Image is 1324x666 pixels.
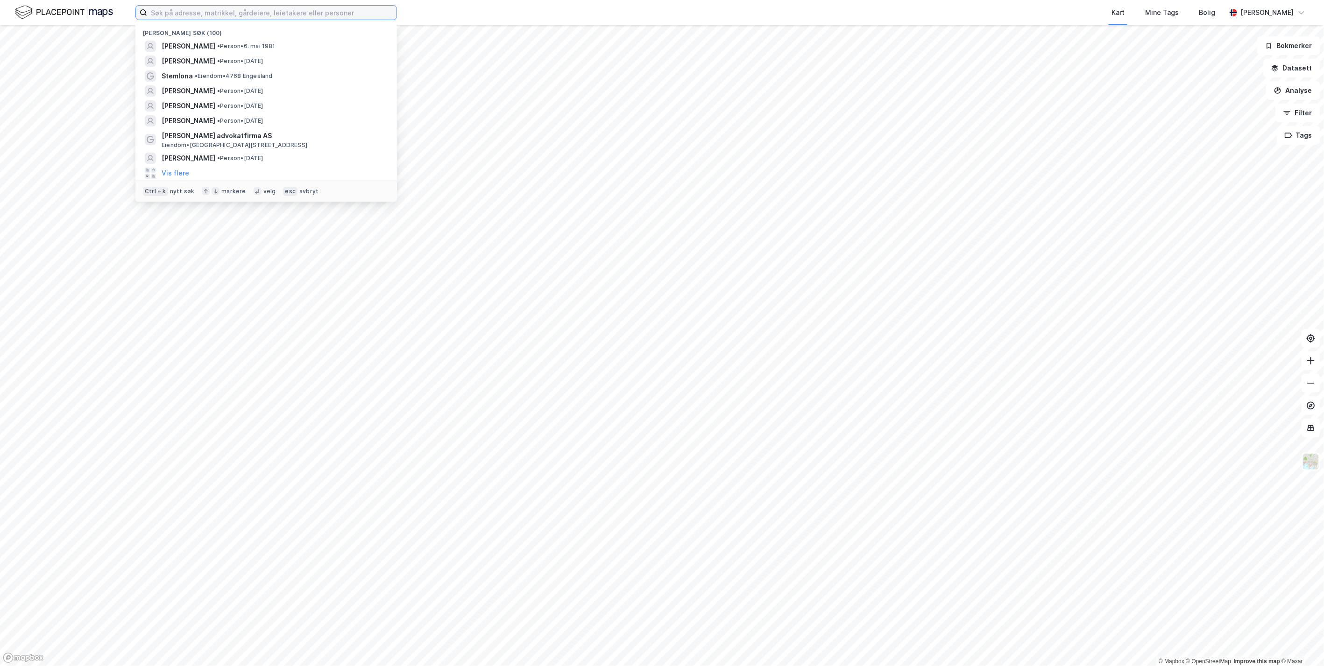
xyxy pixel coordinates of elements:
[1257,36,1320,55] button: Bokmerker
[263,188,276,195] div: velg
[162,41,215,52] span: [PERSON_NAME]
[143,187,168,196] div: Ctrl + k
[221,188,246,195] div: markere
[217,102,263,110] span: Person • [DATE]
[1199,7,1216,18] div: Bolig
[283,187,297,196] div: esc
[1275,104,1320,122] button: Filter
[1277,621,1324,666] div: Kontrollprogram for chat
[162,100,215,112] span: [PERSON_NAME]
[1241,7,1294,18] div: [PERSON_NAME]
[195,72,273,80] span: Eiendom • 4768 Engesland
[217,154,220,161] span: •
[299,188,319,195] div: avbryt
[135,22,397,39] div: [PERSON_NAME] søk (100)
[217,102,220,109] span: •
[1277,621,1324,666] iframe: Chat Widget
[1277,126,1320,145] button: Tags
[1266,81,1320,100] button: Analyse
[170,188,195,195] div: nytt søk
[162,115,215,126] span: [PERSON_NAME]
[217,57,263,65] span: Person • [DATE]
[1302,453,1320,470] img: Z
[217,154,263,162] span: Person • [DATE]
[162,130,386,141] span: [PERSON_NAME] advokatfirma AS
[217,57,220,64] span: •
[162,56,215,67] span: [PERSON_NAME]
[195,72,198,79] span: •
[15,4,113,21] img: logo.f888ab2527a4732fd821a326f86c7f29.svg
[217,42,220,49] span: •
[1112,7,1125,18] div: Kart
[217,42,276,50] span: Person • 6. mai 1981
[217,87,263,95] span: Person • [DATE]
[162,70,193,82] span: Stemlona
[162,153,215,164] span: [PERSON_NAME]
[162,85,215,97] span: [PERSON_NAME]
[3,652,44,663] a: Mapbox homepage
[147,6,396,20] input: Søk på adresse, matrikkel, gårdeiere, leietakere eller personer
[162,168,189,179] button: Vis flere
[1234,658,1280,665] a: Improve this map
[1145,7,1179,18] div: Mine Tags
[1186,658,1232,665] a: OpenStreetMap
[217,87,220,94] span: •
[217,117,220,124] span: •
[217,117,263,125] span: Person • [DATE]
[162,141,307,149] span: Eiendom • [GEOGRAPHIC_DATA][STREET_ADDRESS]
[1263,59,1320,77] button: Datasett
[1159,658,1184,665] a: Mapbox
